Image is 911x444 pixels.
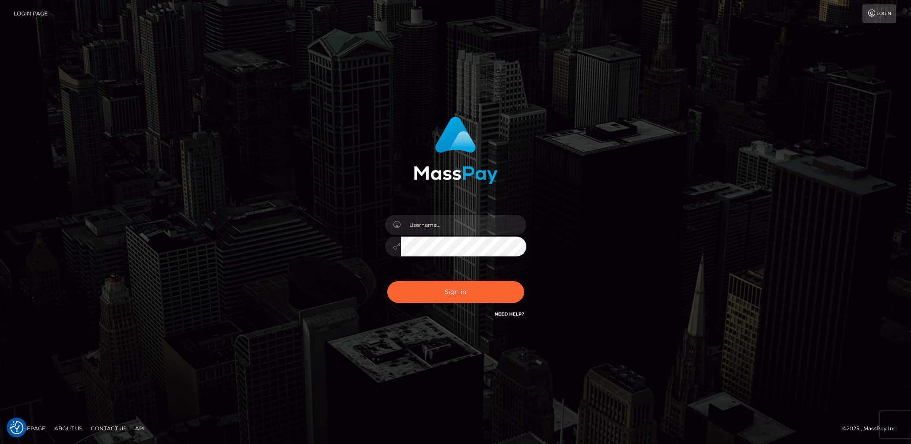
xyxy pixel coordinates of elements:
[862,4,896,23] a: Login
[10,421,23,434] button: Consent Preferences
[495,311,524,317] a: Need Help?
[401,215,526,235] input: Username...
[414,117,498,184] img: MassPay Login
[10,421,49,435] a: Homepage
[87,421,130,435] a: Contact Us
[387,281,524,303] button: Sign in
[14,4,48,23] a: Login Page
[10,421,23,434] img: Revisit consent button
[51,421,86,435] a: About Us
[132,421,148,435] a: API
[842,424,904,433] div: © 2025 , MassPay Inc.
